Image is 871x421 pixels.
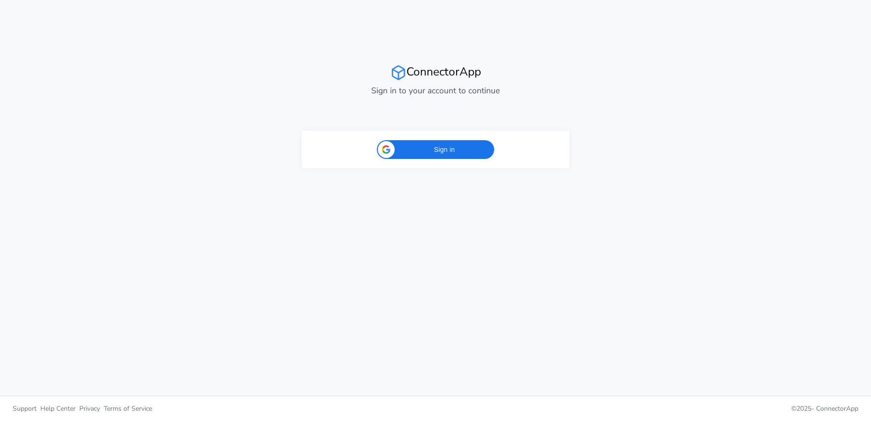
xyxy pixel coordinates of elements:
[13,404,37,413] span: Support
[816,404,858,413] span: ConnectorApp
[377,140,494,159] div: Sign in
[104,404,152,413] span: Terms of Service
[400,145,489,155] span: Sign in
[443,404,858,413] p: © 2025 -
[302,65,569,81] h2: ConnectorApp
[40,404,76,413] span: Help Center
[79,404,100,413] span: Privacy
[302,84,569,97] p: Sign in to your account to continue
